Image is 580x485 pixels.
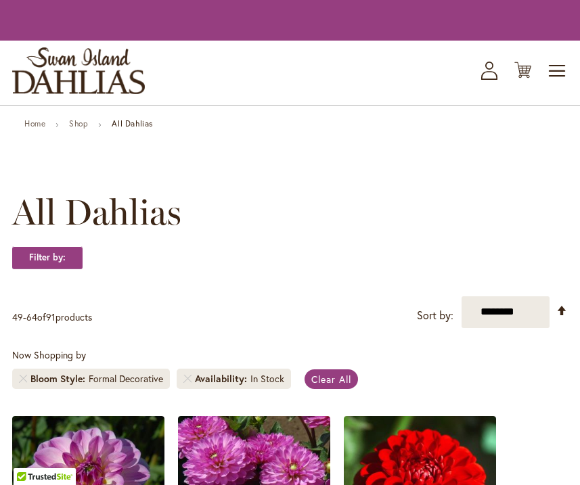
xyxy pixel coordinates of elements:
[112,118,153,129] strong: All Dahlias
[195,372,250,386] span: Availability
[89,372,163,386] div: Formal Decorative
[12,348,86,361] span: Now Shopping by
[250,372,284,386] div: In Stock
[12,47,145,94] a: store logo
[12,192,181,233] span: All Dahlias
[46,310,55,323] span: 91
[30,372,89,386] span: Bloom Style
[19,375,27,383] a: Remove Bloom Style Formal Decorative
[311,373,351,386] span: Clear All
[12,310,23,323] span: 49
[69,118,88,129] a: Shop
[305,369,358,389] a: Clear All
[417,303,453,328] label: Sort by:
[12,306,92,328] p: - of products
[26,310,37,323] span: 64
[24,118,45,129] a: Home
[183,375,192,383] a: Remove Availability In Stock
[12,246,83,269] strong: Filter by:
